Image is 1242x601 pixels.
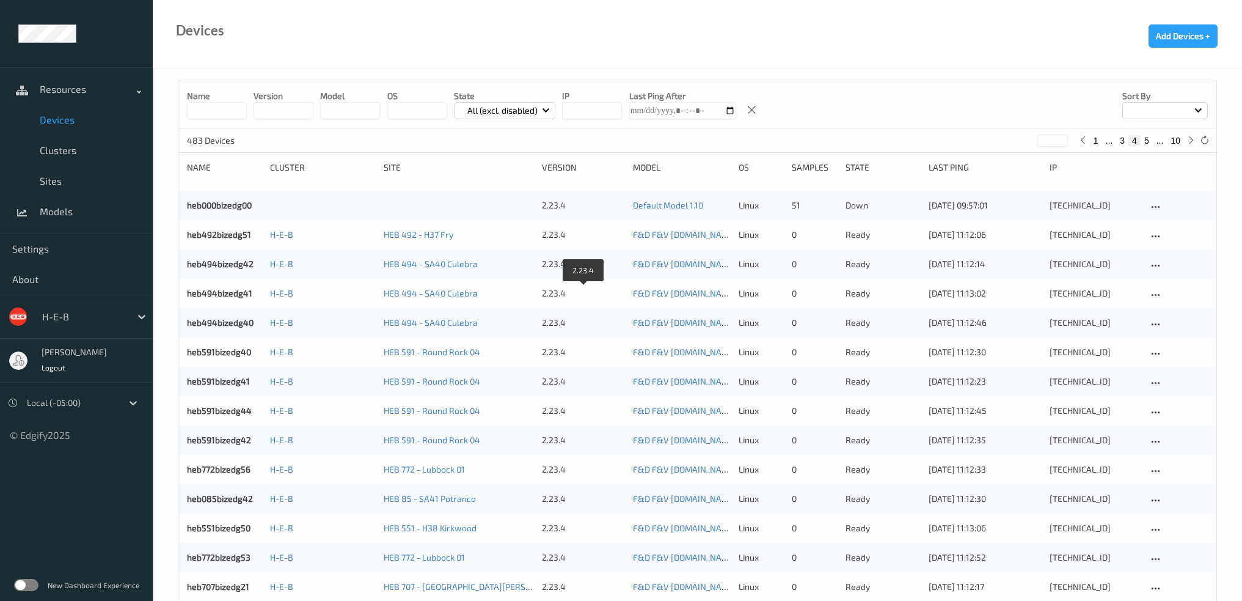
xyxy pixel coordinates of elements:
p: OS [387,90,447,102]
a: HEB 494 - SA40 Culebra [384,317,478,328]
p: linux [739,463,783,476]
div: 0 [792,581,836,593]
div: 0 [792,493,836,505]
div: 0 [792,258,836,270]
a: F&D F&V [DOMAIN_NAME] (Daily) [DATE] 16:30 [DATE] 16:30 Auto Save [633,523,904,533]
a: H-E-B [270,581,293,592]
div: version [542,161,624,174]
a: heb772bizedg53 [187,552,250,562]
div: 2.23.4 [542,258,624,270]
a: HEB 494 - SA40 Culebra [384,288,478,298]
div: 2.23.4 [542,522,624,534]
div: 2.23.4 [542,199,624,212]
a: HEB 591 - Round Rock 04 [384,347,480,357]
div: [DATE] 11:12:30 [929,346,1041,358]
div: 2.23.4 [542,317,624,329]
p: model [320,90,380,102]
p: linux [739,405,783,417]
a: F&D F&V [DOMAIN_NAME] (Daily) [DATE] 16:30 [DATE] 16:30 Auto Save [633,435,904,445]
a: H-E-B [270,229,293,240]
div: 2.23.4 [542,346,624,358]
p: linux [739,434,783,446]
a: H-E-B [270,464,293,474]
div: [TECHNICAL_ID] [1050,287,1139,300]
div: 2.23.4 [542,463,624,476]
a: heb085bizedg42 [187,493,253,504]
button: Add Devices + [1149,24,1218,48]
a: F&D F&V [DOMAIN_NAME] (Daily) [DATE] 16:30 [DATE] 16:30 Auto Save [633,229,904,240]
a: HEB 772 - Lubbock 01 [384,464,465,474]
p: ready [846,229,920,241]
div: [TECHNICAL_ID] [1050,346,1139,358]
a: H-E-B [270,347,293,357]
div: 2.23.4 [542,551,624,564]
p: ready [846,405,920,417]
p: linux [739,317,783,329]
a: heb551bizedg50 [187,523,250,533]
div: 2.23.4 [542,493,624,505]
div: 0 [792,346,836,358]
div: Model [633,161,730,174]
div: 0 [792,317,836,329]
div: 2.23.4 [542,434,624,446]
div: Cluster [270,161,374,174]
p: ready [846,581,920,593]
p: down [846,199,920,212]
a: H-E-B [270,552,293,562]
div: 2.23.4 [542,287,624,300]
a: F&D F&V [DOMAIN_NAME] (Daily) [DATE] 16:30 [DATE] 16:30 Auto Save [633,376,904,386]
div: [TECHNICAL_ID] [1050,551,1139,564]
p: version [254,90,313,102]
a: HEB 494 - SA40 Culebra [384,259,478,269]
a: H-E-B [270,259,293,269]
a: H-E-B [270,523,293,533]
p: 483 Devices [187,135,279,147]
a: heb591bizedg42 [187,435,251,445]
p: ready [846,287,920,300]
p: ready [846,551,920,564]
a: H-E-B [270,288,293,298]
div: 2.23.4 [542,375,624,388]
div: [TECHNICAL_ID] [1050,405,1139,417]
a: HEB 707 - [GEOGRAPHIC_DATA][PERSON_NAME] [384,581,568,592]
a: heb494bizedg42 [187,259,254,269]
a: heb707bizedg21 [187,581,249,592]
a: HEB 492 - H37 Fry [384,229,453,240]
p: ready [846,522,920,534]
div: 0 [792,229,836,241]
button: ... [1153,135,1167,146]
a: F&D F&V [DOMAIN_NAME] (Daily) [DATE] 16:30 [DATE] 16:30 Auto Save [633,552,904,562]
a: F&D F&V [DOMAIN_NAME] (Daily) [DATE] 16:30 [DATE] 16:30 Auto Save [633,493,904,504]
div: 0 [792,405,836,417]
p: linux [739,346,783,358]
a: F&D F&V [DOMAIN_NAME] (Daily) [DATE] 16:30 [DATE] 16:30 Auto Save [633,464,904,474]
div: [DATE] 11:12:17 [929,581,1041,593]
div: OS [739,161,783,174]
a: HEB 591 - Round Rock 04 [384,435,480,445]
div: Name [187,161,261,174]
a: F&D F&V [DOMAIN_NAME] (Daily) [DATE] 16:30 [DATE] 16:30 Auto Save [633,317,904,328]
div: [DATE] 09:57:01 [929,199,1041,212]
a: heb591bizedg44 [187,405,252,416]
div: [DATE] 11:12:35 [929,434,1041,446]
div: [TECHNICAL_ID] [1050,317,1139,329]
a: H-E-B [270,405,293,416]
div: [DATE] 11:12:52 [929,551,1041,564]
a: H-E-B [270,376,293,386]
div: [TECHNICAL_ID] [1050,434,1139,446]
a: heb000bizedg00 [187,200,252,210]
div: 0 [792,463,836,476]
div: State [846,161,920,174]
p: Last Ping After [629,90,736,102]
p: linux [739,258,783,270]
a: heb772bizedg56 [187,464,250,474]
a: heb492bizedg51 [187,229,251,240]
a: heb494bizedg41 [187,288,252,298]
a: H-E-B [270,493,293,504]
p: Sort by [1122,90,1208,102]
p: ready [846,434,920,446]
p: linux [739,493,783,505]
div: ip [1050,161,1139,174]
a: F&D F&V [DOMAIN_NAME] (Daily) [DATE] 16:30 [DATE] 16:30 Auto Save [633,347,904,357]
p: IP [562,90,622,102]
